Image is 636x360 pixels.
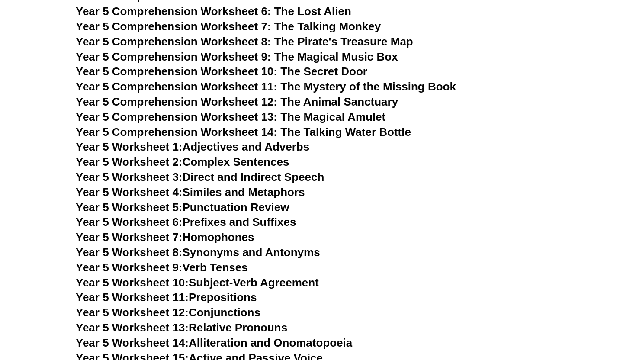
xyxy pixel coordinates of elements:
[76,170,183,183] span: Year 5 Worksheet 3:
[76,20,381,33] a: Year 5 Comprehension Worksheet 7: The Talking Monkey
[76,50,398,63] a: Year 5 Comprehension Worksheet 9: The Magical Music Box
[76,276,189,289] span: Year 5 Worksheet 10:
[76,35,413,48] a: Year 5 Comprehension Worksheet 8: The Pirate's Treasure Map
[76,170,324,183] a: Year 5 Worksheet 3:Direct and Indirect Speech
[76,246,183,259] span: Year 5 Worksheet 8:
[76,336,189,349] span: Year 5 Worksheet 14:
[76,291,257,304] a: Year 5 Worksheet 11:Prepositions
[76,321,189,334] span: Year 5 Worksheet 13:
[76,306,189,319] span: Year 5 Worksheet 12:
[76,110,385,123] a: Year 5 Comprehension Worksheet 13: The Magical Amulet
[76,246,320,259] a: Year 5 Worksheet 8:Synonyms and Antonyms
[76,201,289,214] a: Year 5 Worksheet 5:Punctuation Review
[76,186,305,199] a: Year 5 Worksheet 4:Similes and Metaphors
[76,306,260,319] a: Year 5 Worksheet 12:Conjunctions
[76,231,254,244] a: Year 5 Worksheet 7:Homophones
[76,201,183,214] span: Year 5 Worksheet 5:
[76,65,367,78] a: Year 5 Comprehension Worksheet 10: The Secret Door
[76,95,398,108] a: Year 5 Comprehension Worksheet 12: The Animal Sanctuary
[76,291,189,304] span: Year 5 Worksheet 11:
[76,140,309,153] a: Year 5 Worksheet 1:Adjectives and Adverbs
[76,336,352,349] a: Year 5 Worksheet 14:Alliteration and Onomatopoeia
[76,140,183,153] span: Year 5 Worksheet 1:
[76,261,248,274] a: Year 5 Worksheet 9:Verb Tenses
[76,215,183,228] span: Year 5 Worksheet 6:
[76,186,183,199] span: Year 5 Worksheet 4:
[76,231,183,244] span: Year 5 Worksheet 7:
[76,155,183,168] span: Year 5 Worksheet 2:
[488,262,636,360] iframe: Chat Widget
[76,261,183,274] span: Year 5 Worksheet 9:
[76,215,296,228] a: Year 5 Worksheet 6:Prefixes and Suffixes
[76,125,411,138] a: Year 5 Comprehension Worksheet 14: The Talking Water Bottle
[76,80,456,93] a: Year 5 Comprehension Worksheet 11: The Mystery of the Missing Book
[76,5,351,18] a: Year 5 Comprehension Worksheet 6: The Lost Alien
[76,321,287,334] a: Year 5 Worksheet 13:Relative Pronouns
[76,276,319,289] a: Year 5 Worksheet 10:Subject-Verb Agreement
[76,155,289,168] a: Year 5 Worksheet 2:Complex Sentences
